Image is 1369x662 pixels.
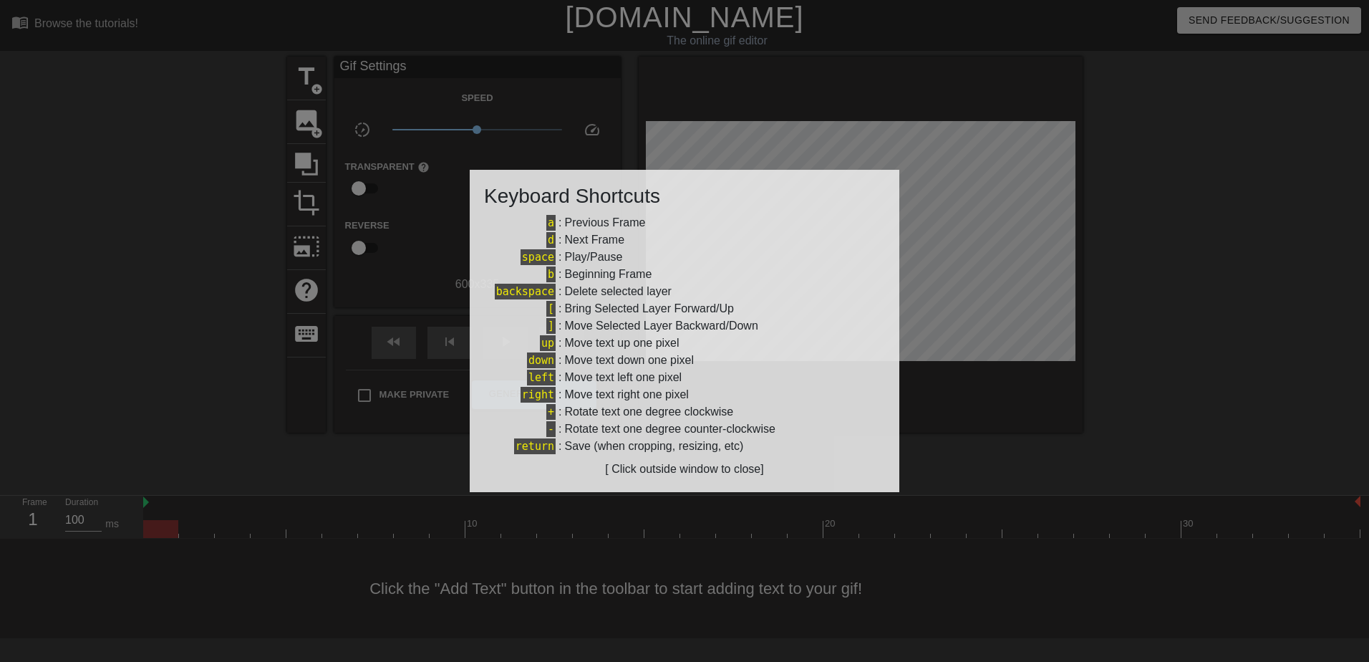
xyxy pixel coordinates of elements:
div: Beginning Frame [564,266,652,283]
span: down [527,352,556,368]
div: Move Selected Layer Backward/Down [564,317,758,335]
span: + [546,404,556,420]
div: Next Frame [564,231,624,249]
div: Rotate text one degree clockwise [564,403,733,421]
span: - [546,421,556,437]
span: backspace [495,284,556,299]
div: Move text up one pixel [564,335,679,352]
div: : [484,352,885,369]
div: : [484,317,885,335]
div: : [484,369,885,386]
div: : [484,249,885,266]
span: b [546,267,556,282]
div: : [484,335,885,352]
div: Move text left one pixel [564,369,682,386]
span: d [546,232,556,248]
div: : [484,403,885,421]
div: Move text down one pixel [564,352,694,369]
span: space [521,249,556,265]
div: Rotate text one degree counter-clockwise [564,421,775,438]
div: Previous Frame [564,214,645,231]
span: a [546,215,556,231]
span: left [527,370,556,385]
span: [ [546,301,556,317]
span: up [540,335,556,351]
div: : [484,214,885,231]
div: : [484,266,885,283]
div: [ Click outside window to close] [484,461,885,478]
div: : [484,300,885,317]
div: Delete selected layer [564,283,671,300]
div: : [484,231,885,249]
div: Save (when cropping, resizing, etc) [564,438,743,455]
span: return [514,438,556,454]
div: Play/Pause [564,249,622,266]
div: Move text right one pixel [564,386,688,403]
div: Bring Selected Layer Forward/Up [564,300,734,317]
div: : [484,438,885,455]
div: : [484,386,885,403]
div: : [484,283,885,300]
div: : [484,421,885,438]
span: right [521,387,556,403]
h3: Keyboard Shortcuts [484,184,885,208]
span: ] [546,318,556,334]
